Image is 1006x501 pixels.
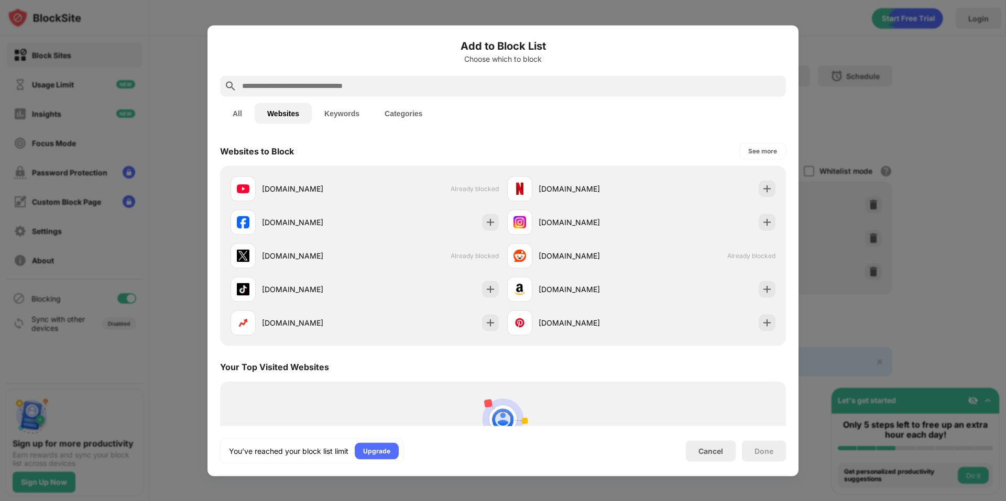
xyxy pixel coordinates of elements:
[513,283,526,295] img: favicons
[539,250,641,261] div: [DOMAIN_NAME]
[748,146,777,156] div: See more
[513,316,526,329] img: favicons
[224,80,237,92] img: search.svg
[539,284,641,295] div: [DOMAIN_NAME]
[363,446,390,456] div: Upgrade
[372,103,435,124] button: Categories
[220,103,255,124] button: All
[262,317,365,328] div: [DOMAIN_NAME]
[237,316,249,329] img: favicons
[513,216,526,228] img: favicons
[698,447,723,455] div: Cancel
[220,38,786,53] h6: Add to Block List
[237,182,249,195] img: favicons
[513,182,526,195] img: favicons
[220,146,294,156] div: Websites to Block
[312,103,372,124] button: Keywords
[451,185,499,193] span: Already blocked
[262,250,365,261] div: [DOMAIN_NAME]
[237,216,249,228] img: favicons
[539,217,641,228] div: [DOMAIN_NAME]
[539,183,641,194] div: [DOMAIN_NAME]
[220,361,329,372] div: Your Top Visited Websites
[262,183,365,194] div: [DOMAIN_NAME]
[539,317,641,328] div: [DOMAIN_NAME]
[229,446,348,456] div: You’ve reached your block list limit
[262,217,365,228] div: [DOMAIN_NAME]
[220,54,786,63] div: Choose which to block
[237,249,249,262] img: favicons
[255,103,312,124] button: Websites
[754,447,773,455] div: Done
[513,249,526,262] img: favicons
[478,394,528,444] img: personal-suggestions.svg
[237,283,249,295] img: favicons
[451,252,499,260] span: Already blocked
[727,252,775,260] span: Already blocked
[262,284,365,295] div: [DOMAIN_NAME]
